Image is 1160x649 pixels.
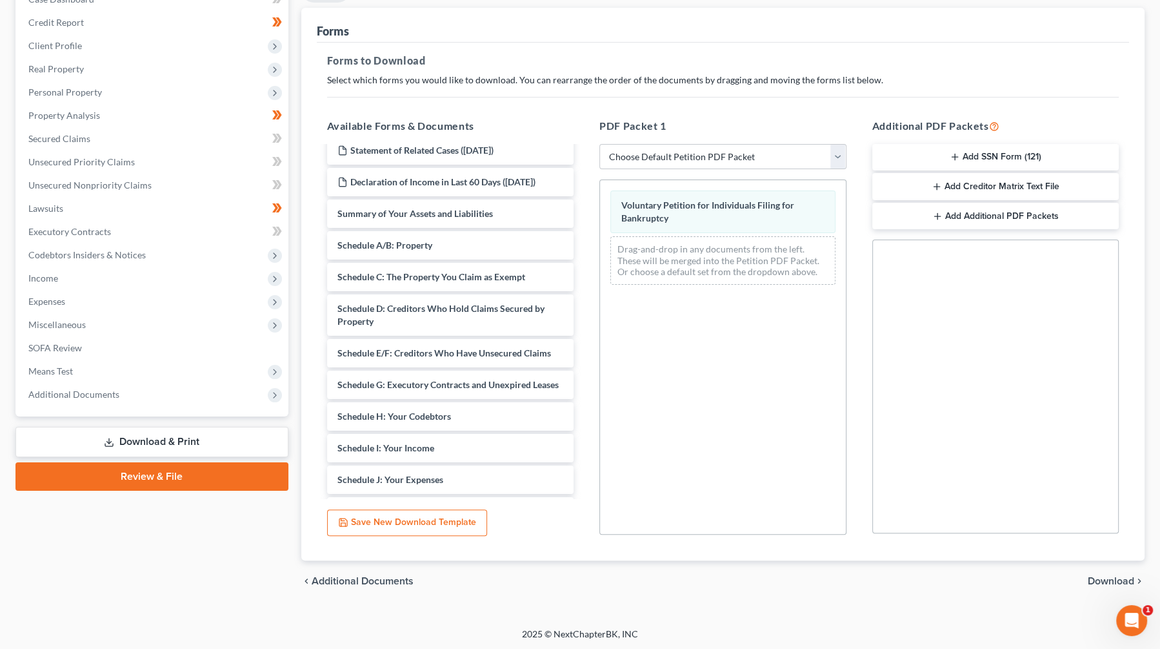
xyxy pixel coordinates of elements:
a: chevron_left Additional Documents [301,576,414,586]
a: Lawsuits [18,197,288,220]
a: SOFA Review [18,336,288,360]
h5: Forms to Download [327,53,1119,68]
h5: Available Forms & Documents [327,118,574,134]
span: Means Test [28,366,73,376]
span: Executory Contracts [28,226,111,237]
span: Miscellaneous [28,319,86,330]
span: Client Profile [28,40,82,51]
span: Schedule I: Your Income [337,442,434,453]
span: Schedule D: Creditors Who Hold Claims Secured by Property [337,303,545,327]
button: Add Additional PDF Packets [872,203,1119,230]
a: Secured Claims [18,127,288,150]
p: Select which forms you would like to download. You can rearrange the order of the documents by dr... [327,74,1119,87]
span: Schedule A/B: Property [337,240,432,251]
button: Add SSN Form (121) [872,144,1119,171]
a: Credit Report [18,11,288,34]
span: Lawsuits [28,203,63,214]
span: Statement of Related Cases ([DATE]) [350,145,494,156]
a: Unsecured Nonpriority Claims [18,174,288,197]
button: Add Creditor Matrix Text File [872,173,1119,200]
i: chevron_right [1134,576,1145,586]
span: Download [1088,576,1134,586]
span: Schedule E/F: Creditors Who Have Unsecured Claims [337,347,551,358]
span: Summary of Your Assets and Liabilities [337,208,493,219]
span: Additional Documents [312,576,414,586]
div: Drag-and-drop in any documents from the left. These will be merged into the Petition PDF Packet. ... [610,236,835,285]
span: Real Property [28,63,84,74]
span: Codebtors Insiders & Notices [28,249,146,260]
a: Download & Print [15,427,288,457]
span: Schedule C: The Property You Claim as Exempt [337,271,525,282]
span: Property Analysis [28,110,100,121]
span: Voluntary Petition for Individuals Filing for Bankruptcy [621,200,794,223]
h5: PDF Packet 1 [599,118,846,134]
h5: Additional PDF Packets [872,118,1119,134]
a: Executory Contracts [18,220,288,243]
span: Schedule H: Your Codebtors [337,411,451,422]
iframe: Intercom live chat [1116,605,1147,636]
span: Personal Property [28,87,102,98]
span: Schedule J: Your Expenses [337,474,443,485]
div: Forms [317,23,349,39]
button: Download chevron_right [1088,576,1145,586]
span: Credit Report [28,17,84,28]
span: Declaration of Income in Last 60 Days ([DATE]) [350,176,535,187]
span: Expenses [28,296,65,307]
span: Additional Documents [28,389,119,400]
span: Schedule G: Executory Contracts and Unexpired Leases [337,379,559,390]
a: Property Analysis [18,104,288,127]
span: Unsecured Priority Claims [28,156,135,167]
span: Secured Claims [28,133,90,144]
a: Review & File [15,462,288,491]
span: Income [28,273,58,283]
a: Unsecured Priority Claims [18,150,288,174]
span: 1 [1143,605,1153,615]
button: Save New Download Template [327,510,487,537]
i: chevron_left [301,576,312,586]
span: Unsecured Nonpriority Claims [28,180,152,191]
span: SOFA Review [28,342,82,353]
